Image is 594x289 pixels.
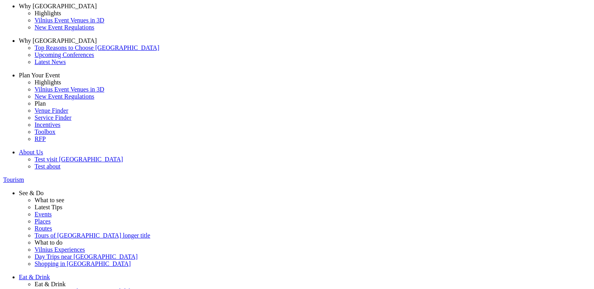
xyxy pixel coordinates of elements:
span: Tours of [GEOGRAPHIC_DATA] longer title [35,232,150,239]
span: Highlights [35,79,61,86]
a: Test about [35,163,591,170]
a: Vilnius Experiences [35,246,591,253]
span: Plan [35,100,46,107]
span: Eat & Drink [19,274,50,280]
a: Events [35,211,591,218]
span: Routes [35,225,52,232]
a: New Event Regulations [35,93,591,100]
a: Places [35,218,591,225]
a: Day Trips near [GEOGRAPHIC_DATA] [35,253,591,260]
span: Vilnius Event Venues in 3D [35,86,104,93]
span: Vilnius Experiences [35,246,85,253]
span: Incentives [35,121,60,128]
span: What to see [35,197,64,203]
a: Top Reasons to Choose [GEOGRAPHIC_DATA] [35,44,591,51]
span: Service Finder [35,114,71,121]
a: Latest News [35,59,591,66]
span: Events [35,211,52,218]
a: Incentives [35,121,591,128]
a: Vilnius Event Venues in 3D [35,17,591,24]
a: Eat & Drink [19,274,591,281]
span: Latest Tips [35,204,62,210]
a: New Event Regulations [35,24,591,31]
span: Why [GEOGRAPHIC_DATA] [19,3,97,9]
span: New Event Regulations [35,24,94,31]
span: Shopping in [GEOGRAPHIC_DATA] [35,260,131,267]
a: Test visit [GEOGRAPHIC_DATA] [35,156,591,163]
a: RFP [35,135,591,143]
span: Plan Your Event [19,72,60,79]
a: About Us [19,149,591,156]
span: RFP [35,135,46,142]
a: Vilnius Event Venues in 3D [35,86,591,93]
a: Upcoming Conferences [35,51,591,59]
span: About Us [19,149,43,155]
a: Shopping in [GEOGRAPHIC_DATA] [35,260,591,267]
span: Vilnius Event Venues in 3D [35,17,104,24]
span: Highlights [35,10,61,16]
span: New Event Regulations [35,93,94,100]
span: See & Do [19,190,44,196]
span: Day Trips near [GEOGRAPHIC_DATA] [35,253,137,260]
a: Toolbox [35,128,591,135]
a: Service Finder [35,114,591,121]
span: Venue Finder [35,107,68,114]
span: Why [GEOGRAPHIC_DATA] [19,37,97,44]
span: Toolbox [35,128,55,135]
a: Tours of [GEOGRAPHIC_DATA] longer title [35,232,591,239]
span: Tourism [3,176,24,183]
span: Eat & Drink [35,281,66,287]
span: Places [35,218,51,225]
span: What to do [35,239,62,246]
a: Venue Finder [35,107,591,114]
a: Routes [35,225,591,232]
a: Tourism [3,176,591,183]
